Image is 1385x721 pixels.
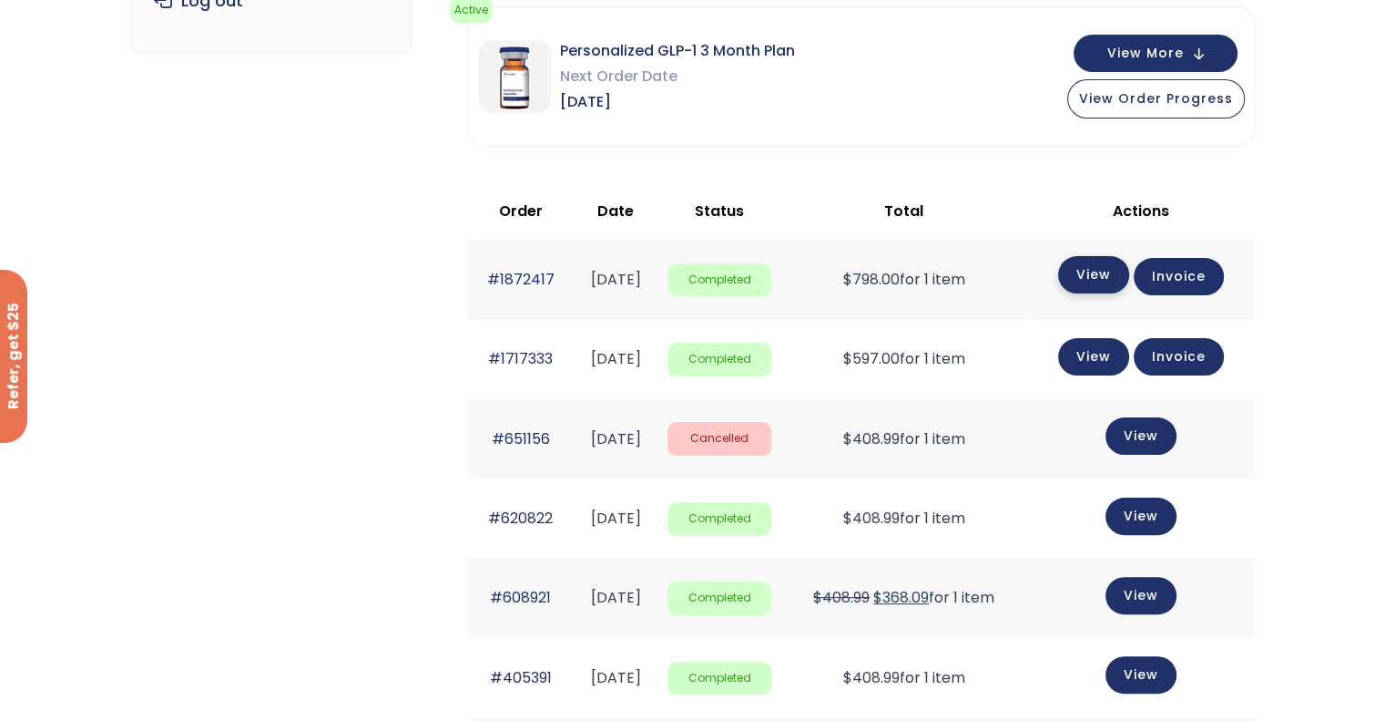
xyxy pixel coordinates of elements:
[488,348,553,369] a: #1717333
[1079,89,1233,108] span: View Order Progress
[487,269,555,290] a: #1872417
[667,422,772,456] span: Cancelled
[695,201,744,221] span: Status
[667,263,772,297] span: Completed
[780,559,1027,638] td: for 1 item
[591,428,641,449] time: [DATE]
[780,479,1027,559] td: for 1 item
[499,201,543,221] span: Order
[813,587,870,608] del: $408.99
[560,89,795,115] span: [DATE]
[884,201,923,221] span: Total
[1105,498,1176,535] a: View
[492,428,550,449] a: #651156
[843,428,900,449] span: 408.99
[843,667,900,688] span: 408.99
[780,638,1027,717] td: for 1 item
[1074,35,1237,72] button: View More
[780,240,1027,319] td: for 1 item
[1058,338,1129,376] a: View
[591,667,641,688] time: [DATE]
[843,667,852,688] span: $
[1134,258,1224,295] a: Invoice
[597,201,634,221] span: Date
[667,582,772,615] span: Completed
[843,508,900,529] span: 408.99
[1058,256,1129,294] a: View
[490,667,552,688] a: #405391
[1134,338,1224,376] a: Invoice
[780,399,1027,479] td: for 1 item
[873,587,929,608] span: 368.09
[1107,47,1184,59] span: View More
[667,343,772,376] span: Completed
[560,64,795,89] span: Next Order Date
[667,502,772,536] span: Completed
[560,38,795,64] span: Personalized GLP-1 3 Month Plan
[1113,201,1169,221] span: Actions
[843,269,900,290] span: 798.00
[780,320,1027,399] td: for 1 item
[591,587,641,608] time: [DATE]
[1105,656,1176,694] a: View
[873,587,882,608] span: $
[843,269,852,290] span: $
[843,348,900,369] span: 597.00
[1105,417,1176,455] a: View
[1067,79,1245,118] button: View Order Progress
[843,348,852,369] span: $
[843,508,852,529] span: $
[667,662,772,695] span: Completed
[843,428,852,449] span: $
[591,348,641,369] time: [DATE]
[490,587,551,608] a: #608921
[591,269,641,290] time: [DATE]
[488,508,553,529] a: #620822
[591,508,641,529] time: [DATE]
[1105,577,1176,614] a: View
